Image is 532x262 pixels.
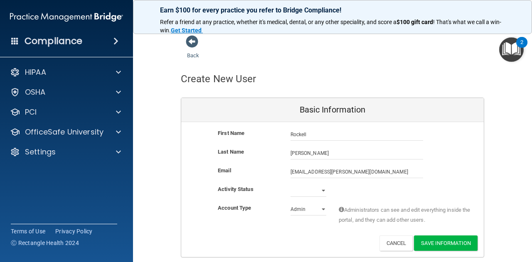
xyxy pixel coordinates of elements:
button: Save Information [414,235,478,251]
h4: Compliance [25,35,82,47]
a: Settings [10,147,121,157]
b: Email [218,167,231,174]
a: Privacy Policy [55,227,93,235]
div: 2 [520,42,523,53]
button: Cancel [379,235,413,251]
p: Settings [25,147,56,157]
span: ! That's what we call a win-win. [160,19,501,34]
b: Activity Status [218,186,254,192]
strong: Get Started [171,27,202,34]
p: HIPAA [25,67,46,77]
span: Administrators can see and edit everything inside the portal, and they can add other users. [339,205,471,225]
p: OSHA [25,87,46,97]
span: Refer a friend at any practice, whether it's medical, dental, or any other speciality, and score a [160,19,397,25]
p: OfficeSafe University [25,127,103,137]
strong: $100 gift card [397,19,433,25]
b: Account Type [218,205,251,211]
p: Earn $100 for every practice you refer to Bridge Compliance! [160,6,505,14]
img: PMB logo [10,9,123,25]
a: Get Started [171,27,203,34]
p: PCI [25,107,37,117]
a: OSHA [10,87,121,97]
a: Terms of Use [11,227,45,235]
b: First Name [218,130,244,136]
h4: Create New User [181,73,256,84]
div: Basic Information [181,98,484,122]
button: Open Resource Center, 2 new notifications [499,37,524,62]
a: Back [187,42,199,59]
a: PCI [10,107,121,117]
span: Ⓒ Rectangle Health 2024 [11,239,79,247]
b: Last Name [218,149,244,155]
a: OfficeSafe University [10,127,121,137]
a: HIPAA [10,67,121,77]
